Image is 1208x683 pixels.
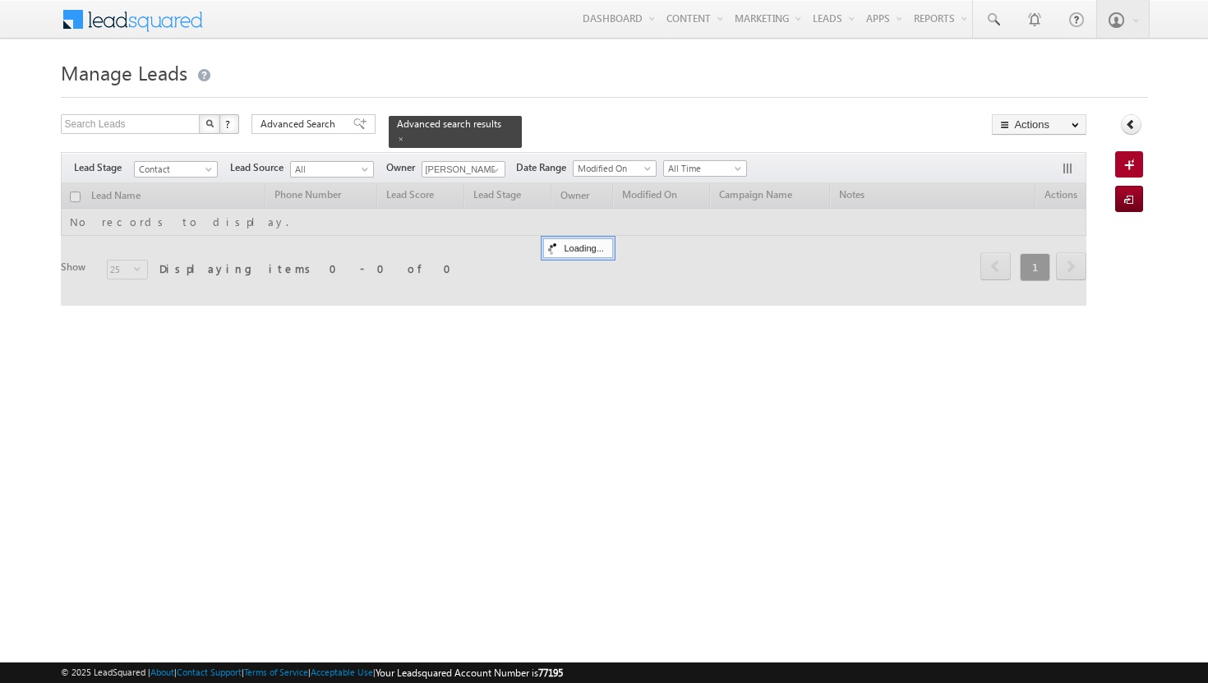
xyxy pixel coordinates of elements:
[397,118,501,130] span: Advanced search results
[61,665,563,681] span: © 2025 LeadSquared | | | | |
[134,161,218,178] a: Contact
[230,160,290,175] span: Lead Source
[664,161,742,176] span: All Time
[219,114,239,134] button: ?
[538,667,563,679] span: 77195
[574,161,652,176] span: Modified On
[290,161,374,178] a: All
[61,59,187,85] span: Manage Leads
[74,160,134,175] span: Lead Stage
[543,238,613,258] div: Loading...
[663,160,747,177] a: All Time
[205,119,214,127] img: Search
[244,667,308,677] a: Terms of Service
[225,117,233,131] span: ?
[291,162,369,177] span: All
[483,162,504,178] a: Show All Items
[992,114,1086,135] button: Actions
[422,161,505,178] input: Type to Search
[573,160,657,177] a: Modified On
[376,667,563,679] span: Your Leadsquared Account Number is
[261,117,340,132] span: Advanced Search
[311,667,373,677] a: Acceptable Use
[386,160,422,175] span: Owner
[150,667,174,677] a: About
[135,162,213,177] span: Contact
[177,667,242,677] a: Contact Support
[516,160,573,175] span: Date Range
